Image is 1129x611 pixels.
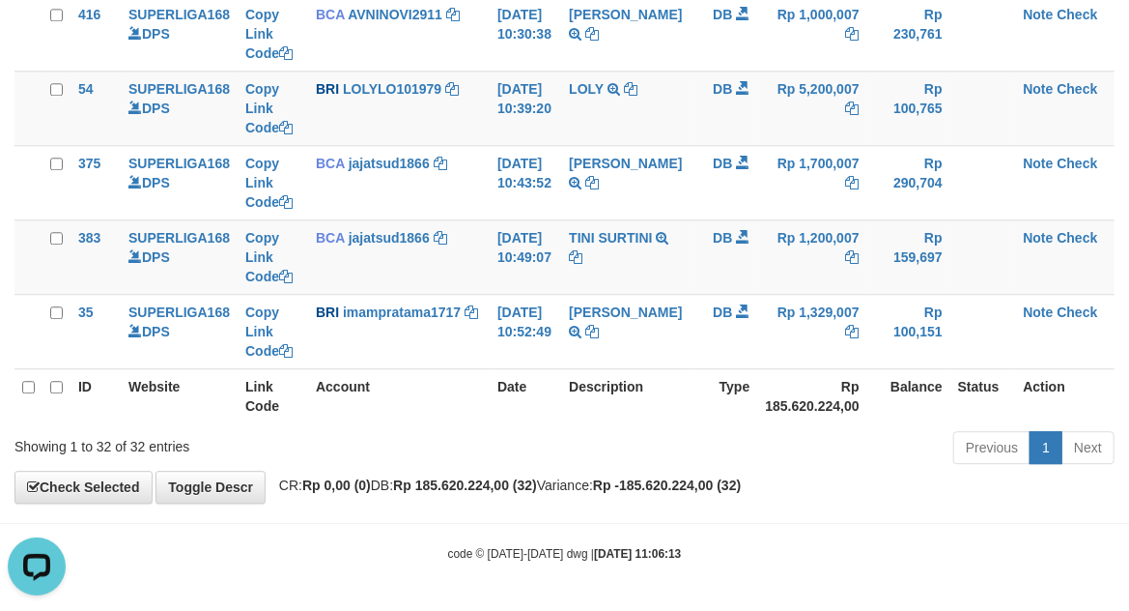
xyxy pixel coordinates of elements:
a: Copy Rp 1,700,007 to clipboard [846,175,860,190]
a: Copy AVNINOVI2911 to clipboard [446,7,460,22]
a: SUPERLIGA168 [128,81,230,97]
a: Copy Rp 1,329,007 to clipboard [846,324,860,339]
a: Copy LOLY to clipboard [624,81,637,97]
button: Open LiveChat chat widget [8,8,66,66]
a: Next [1061,431,1115,464]
td: Rp 100,151 [867,294,950,368]
span: 54 [78,81,94,97]
span: 383 [78,230,100,246]
a: Check [1058,156,1098,171]
th: ID [71,368,121,423]
span: BRI [316,305,339,320]
a: 1 [1030,431,1062,464]
a: [PERSON_NAME] [569,156,682,171]
a: Copy Rp 1,200,007 to clipboard [846,249,860,265]
th: Date [490,368,561,423]
a: AVNINOVI2911 [348,7,442,22]
td: DPS [121,219,238,294]
td: [DATE] 10:39:20 [490,71,561,145]
td: Rp 1,700,007 [757,145,866,219]
td: Rp 100,765 [867,71,950,145]
td: DPS [121,294,238,368]
a: Note [1023,7,1053,22]
a: Copy TINI SURTINI to clipboard [569,249,582,265]
a: Copy jajatsud1866 to clipboard [434,156,447,171]
th: Action [1015,368,1115,423]
a: Copy Rp 5,200,007 to clipboard [846,101,860,116]
a: Toggle Descr [155,471,266,504]
a: Copy LOLYLO101979 to clipboard [445,81,459,97]
strong: [DATE] 11:06:13 [594,547,681,561]
a: Copy ABADI AKBAR to clipboard [585,175,599,190]
a: Note [1023,230,1053,246]
th: Status [950,368,1016,423]
a: Copy Link Code [245,81,293,135]
span: BCA [316,7,345,22]
a: Check Selected [14,471,153,504]
strong: Rp 0,00 (0) [302,478,371,493]
td: DPS [121,145,238,219]
span: 375 [78,156,100,171]
a: Check [1058,81,1098,97]
span: BCA [316,156,345,171]
a: Previous [953,431,1030,464]
a: jajatsud1866 [349,156,430,171]
a: Check [1058,7,1098,22]
td: DPS [121,71,238,145]
a: Copy Link Code [245,305,293,359]
a: SUPERLIGA168 [128,156,230,171]
a: Check [1058,230,1098,246]
a: Copy ABADI AKBAR to clipboard [585,26,599,42]
td: Rp 5,200,007 [757,71,866,145]
strong: Rp -185.620.224,00 (32) [593,478,741,493]
a: Note [1023,305,1053,320]
a: [PERSON_NAME] [569,7,682,22]
span: BRI [316,81,339,97]
th: Rp 185.620.224,00 [757,368,866,423]
td: Rp 1,329,007 [757,294,866,368]
span: CR: DB: Variance: [269,478,741,493]
a: Copy jajatsud1866 to clipboard [434,230,447,246]
div: Showing 1 to 32 of 32 entries [14,429,456,456]
a: SUPERLIGA168 [128,305,230,320]
a: LOLYLO101979 [343,81,441,97]
td: [DATE] 10:52:49 [490,294,561,368]
a: TINI SURTINI [569,230,652,246]
span: DB [713,305,732,320]
a: SUPERLIGA168 [128,230,230,246]
a: Check [1058,305,1098,320]
th: Website [121,368,238,423]
a: Copy Rp 1,000,007 to clipboard [846,26,860,42]
a: Copy Link Code [245,156,293,210]
span: BCA [316,230,345,246]
a: LOLY [569,81,604,97]
a: Note [1023,81,1053,97]
a: Note [1023,156,1053,171]
strong: Rp 185.620.224,00 (32) [393,478,537,493]
td: Rp 159,697 [867,219,950,294]
th: Balance [867,368,950,423]
span: DB [713,156,732,171]
a: imampratama1717 [343,305,461,320]
a: Copy imampratama1717 to clipboard [465,305,478,320]
a: Copy Link Code [245,230,293,284]
a: Copy IMAM PRATAMA to clipboard [585,324,599,339]
td: [DATE] 10:49:07 [490,219,561,294]
th: Type [691,368,758,423]
span: DB [713,7,732,22]
a: Copy Link Code [245,7,293,61]
a: SUPERLIGA168 [128,7,230,22]
td: Rp 1,200,007 [757,219,866,294]
span: DB [713,230,732,246]
th: Description [561,368,690,423]
td: Rp 290,704 [867,145,950,219]
th: Account [308,368,490,423]
a: [PERSON_NAME] [569,305,682,320]
span: 35 [78,305,94,320]
a: jajatsud1866 [349,230,430,246]
small: code © [DATE]-[DATE] dwg | [448,547,682,561]
th: Link Code [238,368,308,423]
span: 416 [78,7,100,22]
span: DB [713,81,732,97]
td: [DATE] 10:43:52 [490,145,561,219]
